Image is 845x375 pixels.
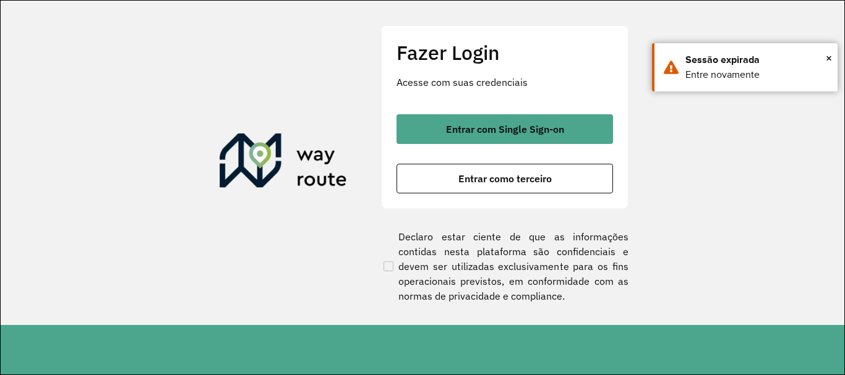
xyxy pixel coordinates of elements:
button: button [397,114,613,144]
label: Declaro estar ciente de que as informações contidas nesta plataforma são confidenciais e devem se... [381,229,628,303]
button: button [397,164,613,193]
p: Acesse com suas credenciais [397,75,613,90]
img: Roteirizador AmbevTech [220,133,347,193]
span: Entrar como terceiro [458,174,552,183]
button: Close [826,49,832,67]
span: × [826,49,832,67]
h2: Fazer Login [397,41,613,64]
div: Sessão expirada [685,53,828,67]
span: Entrar com Single Sign-on [446,124,564,134]
div: Entre novamente [685,67,828,82]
